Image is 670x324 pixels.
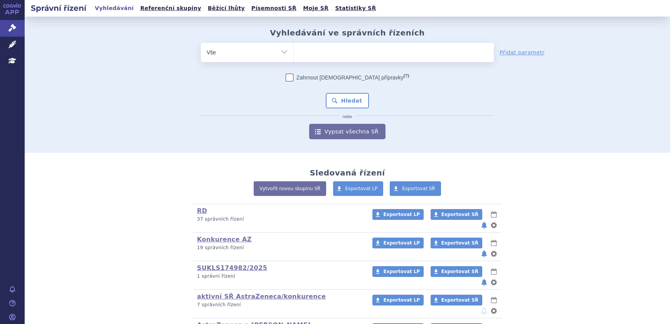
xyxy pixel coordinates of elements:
[197,273,362,280] p: 1 správní řízení
[339,115,356,119] i: nebo
[480,278,488,287] button: notifikace
[441,297,478,303] span: Exportovat SŘ
[500,49,545,56] a: Přidat parametr
[490,238,498,248] button: lhůty
[301,3,331,13] a: Moje SŘ
[25,3,93,13] h2: Správní řízení
[431,238,482,248] a: Exportovat SŘ
[383,297,420,303] span: Exportovat LP
[254,181,326,196] a: Vytvořit novou skupinu SŘ
[383,269,420,274] span: Exportovat LP
[480,249,488,258] button: notifikace
[490,306,498,316] button: nastavení
[333,181,384,196] a: Exportovat LP
[372,209,424,220] a: Exportovat LP
[490,295,498,305] button: lhůty
[390,181,441,196] a: Exportovat SŘ
[197,264,267,272] a: SUKLS174982/2025
[93,3,136,13] a: Vyhledávání
[383,212,420,217] span: Exportovat LP
[197,236,252,243] a: Konkurence AZ
[480,306,488,316] button: notifikace
[441,212,478,217] span: Exportovat SŘ
[345,186,378,191] span: Exportovat LP
[372,238,424,248] a: Exportovat LP
[431,209,482,220] a: Exportovat SŘ
[326,93,369,108] button: Hledat
[372,266,424,277] a: Exportovat LP
[197,302,362,308] p: 7 správních řízení
[404,73,409,78] abbr: (?)
[441,269,478,274] span: Exportovat SŘ
[197,207,207,214] a: RD
[372,295,424,305] a: Exportovat LP
[197,245,362,251] p: 19 správních řízení
[431,295,482,305] a: Exportovat SŘ
[310,168,385,177] h2: Sledovaná řízení
[197,293,326,300] a: aktivní SŘ AstraZeneca/konkurence
[286,74,409,81] label: Zahrnout [DEMOGRAPHIC_DATA] přípravky
[480,221,488,230] button: notifikace
[138,3,204,13] a: Referenční skupiny
[249,3,299,13] a: Písemnosti SŘ
[333,3,378,13] a: Statistiky SŘ
[383,240,420,246] span: Exportovat LP
[205,3,247,13] a: Běžící lhůty
[490,210,498,219] button: lhůty
[431,266,482,277] a: Exportovat SŘ
[270,28,425,37] h2: Vyhledávání ve správních řízeních
[309,124,386,139] a: Vypsat všechna SŘ
[402,186,435,191] span: Exportovat SŘ
[490,278,498,287] button: nastavení
[441,240,478,246] span: Exportovat SŘ
[490,267,498,276] button: lhůty
[490,221,498,230] button: nastavení
[197,216,362,223] p: 37 správních řízení
[490,249,498,258] button: nastavení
